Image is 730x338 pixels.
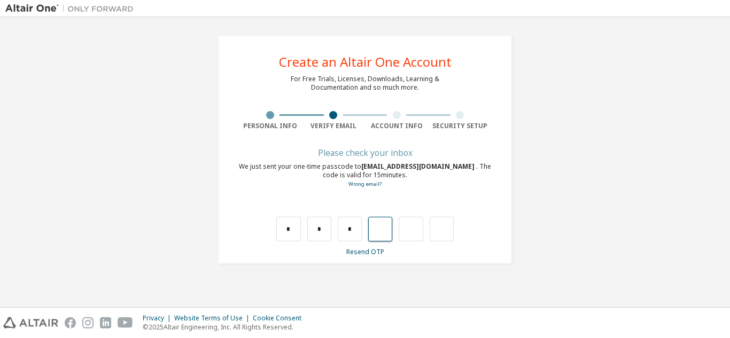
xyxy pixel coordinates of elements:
[174,314,253,323] div: Website Terms of Use
[365,122,429,130] div: Account Info
[253,314,308,323] div: Cookie Consent
[346,247,384,256] a: Resend OTP
[348,180,382,187] a: Go back to the registration form
[100,317,111,328] img: linkedin.svg
[238,150,492,156] div: Please check your inbox
[361,162,476,171] span: [EMAIL_ADDRESS][DOMAIN_NAME]
[143,314,174,323] div: Privacy
[302,122,366,130] div: Verify Email
[291,75,439,92] div: For Free Trials, Licenses, Downloads, Learning & Documentation and so much more.
[279,56,452,68] div: Create an Altair One Account
[65,317,76,328] img: facebook.svg
[82,317,94,328] img: instagram.svg
[429,122,492,130] div: Security Setup
[118,317,133,328] img: youtube.svg
[238,162,492,188] div: We just sent your one-time passcode to . The code is valid for 15 minutes.
[5,3,139,14] img: Altair One
[238,122,302,130] div: Personal Info
[3,317,58,328] img: altair_logo.svg
[143,323,308,332] p: © 2025 Altair Engineering, Inc. All Rights Reserved.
